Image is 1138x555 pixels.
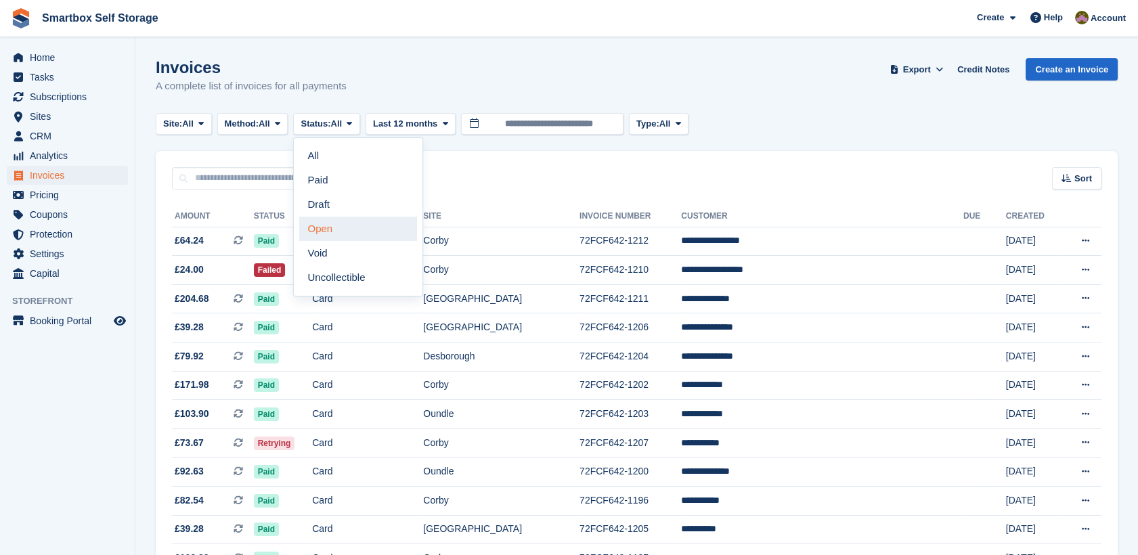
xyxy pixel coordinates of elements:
span: CRM [30,127,111,146]
span: Sites [30,107,111,126]
img: Kayleigh Devlin [1075,11,1089,24]
span: Paid [254,407,279,421]
span: Paid [254,234,279,248]
a: menu [7,87,128,106]
span: Create [977,11,1004,24]
span: Export [903,63,931,76]
span: Subscriptions [30,87,111,106]
a: menu [7,225,128,244]
button: Method: All [217,113,288,135]
td: [DATE] [1006,487,1061,516]
a: menu [7,166,128,185]
td: 72FCF642-1205 [579,515,681,544]
span: Home [30,48,111,67]
a: Uncollectible [299,265,417,290]
td: 72FCF642-1207 [579,428,681,458]
td: [DATE] [1006,342,1061,372]
a: menu [7,244,128,263]
span: Booking Portal [30,311,111,330]
td: Card [312,313,423,342]
td: Card [312,458,423,487]
a: menu [7,127,128,146]
a: All [299,143,417,168]
span: £171.98 [175,378,209,392]
span: Method: [225,117,259,131]
td: Card [312,371,423,400]
td: Card [312,284,423,313]
h1: Invoices [156,58,347,76]
td: 72FCF642-1196 [579,487,681,516]
img: stora-icon-8386f47178a22dfd0bd8f6a31ec36ba5ce8667c1dd55bd0f319d3a0aa187defe.svg [11,8,31,28]
span: Account [1091,12,1126,25]
span: £39.28 [175,522,204,536]
span: Paid [254,523,279,536]
a: menu [7,185,128,204]
td: Corby [423,256,579,285]
span: £92.63 [175,464,204,479]
span: Type: [636,117,659,131]
td: [DATE] [1006,313,1061,342]
span: £103.90 [175,407,209,421]
span: Paid [254,350,279,363]
span: Pricing [30,185,111,204]
span: All [659,117,671,131]
td: 72FCF642-1202 [579,371,681,400]
span: £64.24 [175,234,204,248]
a: menu [7,48,128,67]
td: Corby [423,487,579,516]
span: Tasks [30,68,111,87]
span: Paid [254,321,279,334]
td: 72FCF642-1200 [579,458,681,487]
td: [DATE] [1006,256,1061,285]
a: menu [7,146,128,165]
a: Paid [299,168,417,192]
span: Protection [30,225,111,244]
a: Create an Invoice [1026,58,1118,81]
button: Status: All [293,113,359,135]
a: Void [299,241,417,265]
th: Due [963,206,1006,227]
button: Type: All [629,113,688,135]
td: Card [312,487,423,516]
a: menu [7,311,128,330]
td: Corby [423,428,579,458]
td: Card [312,342,423,372]
td: [DATE] [1006,515,1061,544]
span: £79.92 [175,349,204,363]
span: Help [1044,11,1063,24]
td: Oundle [423,400,579,429]
td: [DATE] [1006,400,1061,429]
td: Corby [423,227,579,256]
span: Settings [30,244,111,263]
span: Capital [30,264,111,283]
td: [GEOGRAPHIC_DATA] [423,284,579,313]
span: All [259,117,270,131]
td: Card [312,515,423,544]
span: Last 12 months [373,117,437,131]
span: Analytics [30,146,111,165]
span: Failed [254,263,286,277]
span: Paid [254,378,279,392]
th: Created [1006,206,1061,227]
a: Draft [299,192,417,217]
span: Status: [301,117,330,131]
th: Invoice Number [579,206,681,227]
td: Desborough [423,342,579,372]
a: Smartbox Self Storage [37,7,164,29]
span: Sort [1074,172,1092,185]
span: Storefront [12,294,135,308]
a: Credit Notes [952,58,1015,81]
a: menu [7,107,128,126]
span: Invoices [30,166,111,185]
td: Card [312,428,423,458]
th: Status [254,206,313,227]
td: Corby [423,371,579,400]
td: [GEOGRAPHIC_DATA] [423,515,579,544]
td: 72FCF642-1212 [579,227,681,256]
span: Retrying [254,437,295,450]
td: 72FCF642-1206 [579,313,681,342]
th: Site [423,206,579,227]
span: £24.00 [175,263,204,277]
a: menu [7,205,128,224]
span: Paid [254,465,279,479]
